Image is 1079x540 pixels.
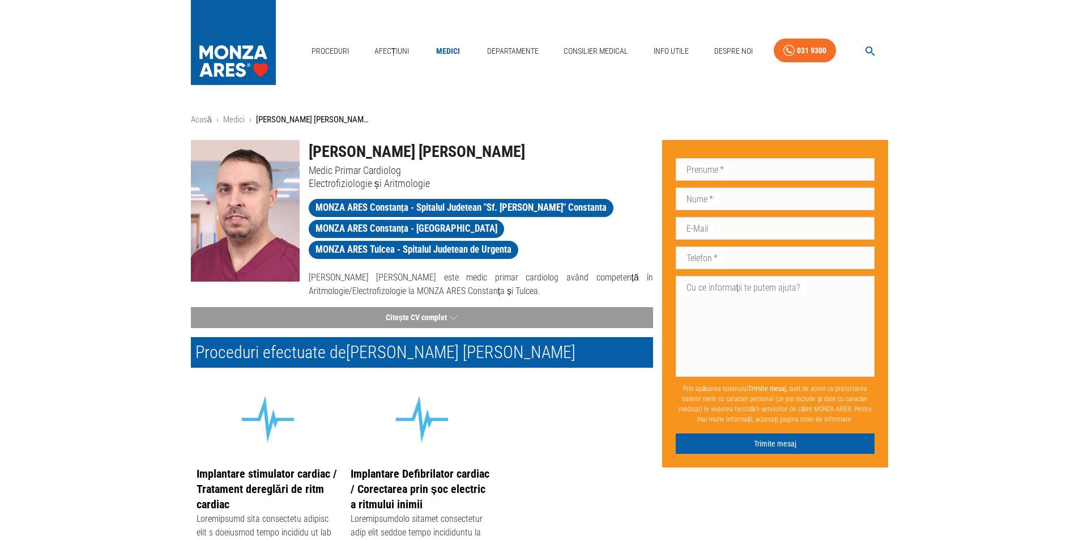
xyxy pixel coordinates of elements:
p: Electrofiziologie și Aritmologie [309,177,653,190]
b: Trimite mesaj [748,385,786,393]
span: MONZA ARES Tulcea - Spitalul Judetean de Urgenta [309,243,518,257]
li: › [216,113,219,126]
a: 031 9300 [774,39,836,63]
a: Proceduri [307,40,353,63]
a: Medici [430,40,466,63]
p: Prin apăsarea butonului , sunt de acord cu prelucrarea datelor mele cu caracter personal (ce pot ... [676,379,875,429]
a: MONZA ARES Constanța - [GEOGRAPHIC_DATA] [309,220,505,238]
button: Citește CV complet [191,307,653,328]
a: Consilier Medical [559,40,633,63]
button: Trimite mesaj [676,433,875,454]
a: Despre Noi [710,40,757,63]
a: Acasă [191,114,212,125]
a: MONZA ARES Constanța - Spitalul Judetean "Sf. [PERSON_NAME]" Constanta [309,199,614,217]
a: Info Utile [649,40,693,63]
span: MONZA ARES Constanța - [GEOGRAPHIC_DATA] [309,222,505,236]
a: Afecțiuni [370,40,414,63]
a: Medici [223,114,245,125]
a: Implantare Defibrilator cardiac / Corectarea prin șoc electric a ritmului inimii [351,467,489,511]
span: MONZA ARES Constanța - Spitalul Judetean "Sf. [PERSON_NAME]" Constanta [309,201,614,215]
div: 031 9300 [797,44,826,58]
li: › [249,113,251,126]
a: MONZA ARES Tulcea - Spitalul Judetean de Urgenta [309,241,518,259]
a: Departamente [483,40,543,63]
a: Implantare stimulator cardiac / Tratament dereglări de ritm cardiac [197,467,337,511]
img: Dr. George Răzvan Maxim [191,140,300,282]
p: [PERSON_NAME] [PERSON_NAME] este medic primar cardiolog având competență în Aritmologie/Electrofi... [309,271,653,298]
h1: [PERSON_NAME] [PERSON_NAME] [309,140,653,164]
h2: Proceduri efectuate de [PERSON_NAME] [PERSON_NAME] [191,337,653,368]
p: Medic Primar Cardiolog [309,164,653,177]
p: [PERSON_NAME] [PERSON_NAME] [256,113,369,126]
nav: breadcrumb [191,113,889,126]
